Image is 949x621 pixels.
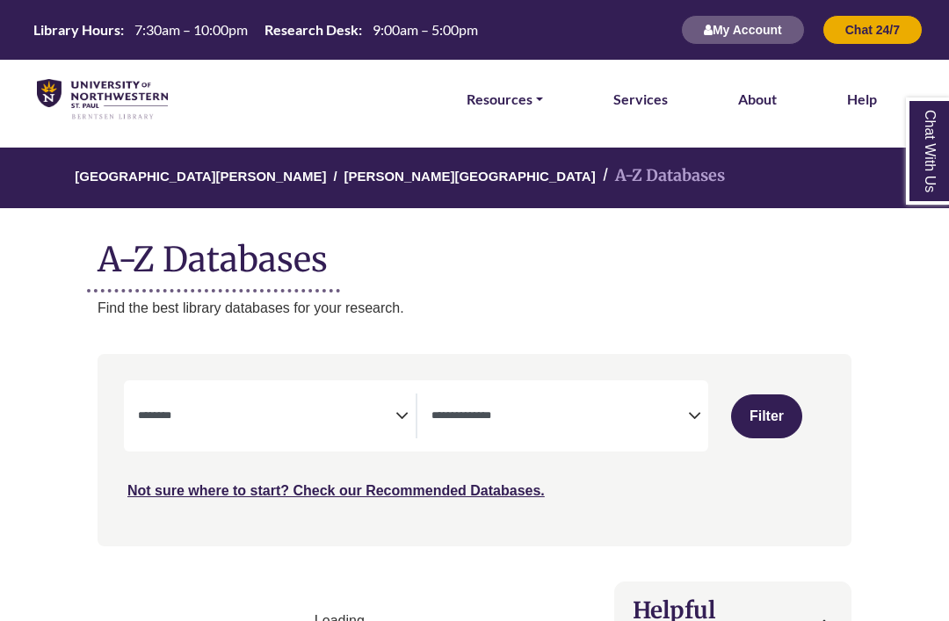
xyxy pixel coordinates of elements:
[257,20,363,39] th: Research Desk:
[26,20,485,37] table: Hours Today
[431,410,689,424] textarea: Filter
[596,163,725,189] li: A-Z Databases
[822,22,923,37] a: Chat 24/7
[26,20,485,40] a: Hours Today
[98,226,851,279] h1: A-Z Databases
[98,354,851,545] nav: Search filters
[344,166,596,184] a: [PERSON_NAME][GEOGRAPHIC_DATA]
[134,21,248,38] span: 7:30am – 10:00pm
[127,483,545,498] a: Not sure where to start? Check our Recommended Databases.
[822,15,923,45] button: Chat 24/7
[613,88,668,111] a: Services
[26,20,125,39] th: Library Hours:
[681,22,805,37] a: My Account
[37,79,168,120] img: library_home
[467,88,543,111] a: Resources
[98,148,851,208] nav: breadcrumb
[98,297,851,320] p: Find the best library databases for your research.
[138,410,395,424] textarea: Filter
[731,394,803,438] button: Submit for Search Results
[847,88,877,111] a: Help
[75,166,326,184] a: [GEOGRAPHIC_DATA][PERSON_NAME]
[373,21,478,38] span: 9:00am – 5:00pm
[681,15,805,45] button: My Account
[738,88,777,111] a: About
